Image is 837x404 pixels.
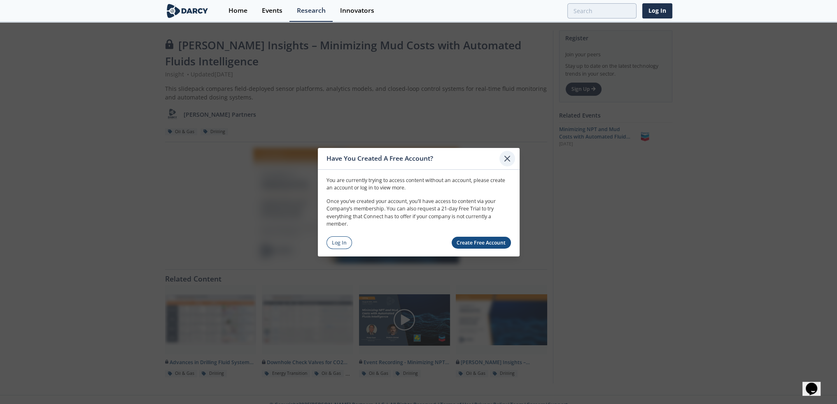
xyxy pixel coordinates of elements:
a: Create Free Account [452,237,511,249]
p: Once you’ve created your account, you’ll have access to content via your Company’s membership. Yo... [326,198,511,228]
div: Have You Created A Free Account? [326,151,500,166]
div: Events [262,7,282,14]
div: Innovators [340,7,374,14]
a: Log In [642,3,672,18]
iframe: chat widget [802,371,829,396]
div: Home [228,7,247,14]
a: Log In [326,236,352,249]
div: Research [297,7,326,14]
p: You are currently trying to access content without an account, please create an account or log in... [326,177,511,192]
input: Advanced Search [567,3,636,18]
img: logo-wide.svg [165,4,210,18]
